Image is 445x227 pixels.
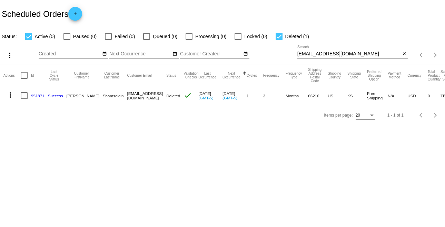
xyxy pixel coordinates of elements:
[180,51,242,57] input: Customer Created
[428,108,442,122] button: Next page
[407,86,428,106] mat-cell: USD
[103,86,127,106] mat-cell: Shamseldin
[243,51,248,57] mat-icon: date_range
[387,113,404,118] div: 1 - 1 of 1
[195,32,226,41] span: Processing (0)
[198,96,213,100] a: (GMT-5)
[222,96,237,100] a: (GMT-5)
[367,70,382,81] button: Change sorting for PreferredShippingOption
[415,48,428,62] button: Previous page
[286,72,302,79] button: Change sorting for FrequencyType
[347,72,361,79] button: Change sorting for ShippingState
[428,86,441,106] mat-cell: 0
[428,65,441,86] mat-header-cell: Total Product Quantity
[428,48,442,62] button: Next page
[103,72,121,79] button: Change sorting for CustomerLastName
[2,34,17,39] span: Status:
[109,51,171,57] input: Next Occurrence
[263,73,279,77] button: Change sorting for Frequency
[247,73,257,77] button: Change sorting for Cycles
[324,113,353,118] div: Items per page:
[263,86,286,106] mat-cell: 3
[347,86,367,106] mat-cell: KS
[407,73,422,77] button: Change sorting for CurrencyIso
[71,11,79,20] mat-icon: add
[184,65,198,86] mat-header-cell: Validation Checks
[127,86,166,106] mat-cell: [EMAIL_ADDRESS][DOMAIN_NAME]
[166,94,180,98] span: Deleted
[172,51,177,57] mat-icon: date_range
[102,51,107,57] mat-icon: date_range
[388,72,401,79] button: Change sorting for PaymentMethod.Type
[198,72,216,79] button: Change sorting for LastOccurrenceUtc
[6,51,14,60] mat-icon: more_vert
[48,70,60,81] button: Change sorting for LastProcessingCycleId
[198,86,222,106] mat-cell: [DATE]
[184,91,192,99] mat-icon: check
[388,86,407,106] mat-cell: N/A
[415,108,428,122] button: Previous page
[48,94,63,98] a: Success
[67,86,103,106] mat-cell: [PERSON_NAME]
[356,113,375,118] mat-select: Items per page:
[286,86,308,106] mat-cell: Months
[39,51,101,57] input: Created
[153,32,177,41] span: Queued (0)
[285,32,309,41] span: Deleted (1)
[401,51,408,58] button: Clear
[73,32,97,41] span: Paused (0)
[35,32,55,41] span: Active (0)
[328,72,341,79] button: Change sorting for ShippingCountry
[67,72,97,79] button: Change sorting for CustomerFirstName
[244,32,267,41] span: Locked (0)
[222,72,240,79] button: Change sorting for NextOccurrenceUtc
[308,68,322,83] button: Change sorting for ShippingPostcode
[222,86,247,106] mat-cell: [DATE]
[247,86,263,106] mat-cell: 1
[166,73,176,77] button: Change sorting for Status
[308,86,328,106] mat-cell: 66216
[31,94,44,98] a: 951871
[402,51,407,57] mat-icon: close
[31,73,34,77] button: Change sorting for Id
[6,91,14,99] mat-icon: more_vert
[367,86,388,106] mat-cell: Free Shipping
[127,73,151,77] button: Change sorting for CustomerEmail
[356,113,360,118] span: 20
[328,86,347,106] mat-cell: US
[3,65,21,86] mat-header-cell: Actions
[297,51,401,57] input: Search
[115,32,135,41] span: Failed (0)
[2,7,82,21] h2: Scheduled Orders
